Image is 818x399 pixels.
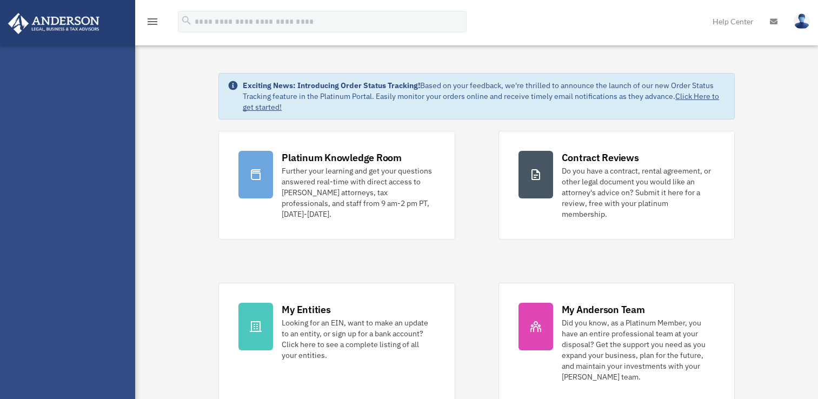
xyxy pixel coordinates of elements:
i: search [181,15,192,26]
div: Did you know, as a Platinum Member, you have an entire professional team at your disposal? Get th... [562,317,715,382]
div: Looking for an EIN, want to make an update to an entity, or sign up for a bank account? Click her... [282,317,435,361]
a: Platinum Knowledge Room Further your learning and get your questions answered real-time with dire... [218,131,455,240]
i: menu [146,15,159,28]
a: menu [146,19,159,28]
div: Platinum Knowledge Room [282,151,402,164]
div: Do you have a contract, rental agreement, or other legal document you would like an attorney's ad... [562,165,715,220]
div: Contract Reviews [562,151,639,164]
div: Based on your feedback, we're thrilled to announce the launch of our new Order Status Tracking fe... [243,80,725,112]
img: User Pic [794,14,810,29]
a: Contract Reviews Do you have a contract, rental agreement, or other legal document you would like... [498,131,735,240]
img: Anderson Advisors Platinum Portal [5,13,103,34]
a: Click Here to get started! [243,91,719,112]
div: My Entities [282,303,330,316]
strong: Exciting News: Introducing Order Status Tracking! [243,81,420,90]
div: My Anderson Team [562,303,645,316]
div: Further your learning and get your questions answered real-time with direct access to [PERSON_NAM... [282,165,435,220]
